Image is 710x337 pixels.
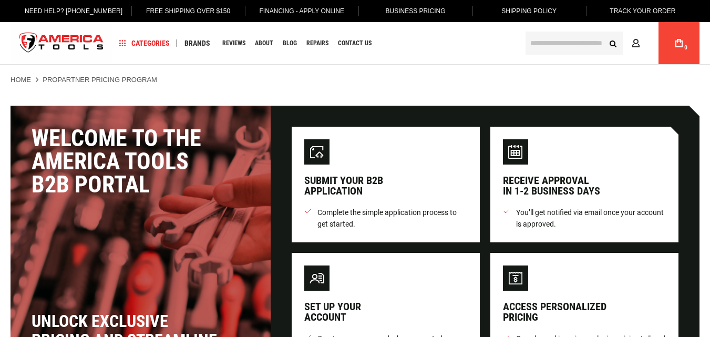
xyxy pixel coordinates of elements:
[304,301,361,322] div: Set up your account
[222,40,245,46] span: Reviews
[43,76,157,84] strong: ProPartner Pricing Program
[180,36,215,50] a: Brands
[669,22,689,64] a: 0
[317,207,467,230] span: Complete the simple application process to get started.
[184,39,210,47] span: Brands
[218,36,250,50] a: Reviews
[302,36,333,50] a: Repairs
[278,36,302,50] a: Blog
[333,36,376,50] a: Contact Us
[501,7,557,15] span: Shipping Policy
[503,175,600,196] div: Receive approval in 1-2 business days
[516,207,666,230] span: You’ll get notified via email once your account is approved.
[11,75,31,85] a: Home
[250,36,278,50] a: About
[11,24,112,63] a: store logo
[119,39,170,47] span: Categories
[11,24,112,63] img: America Tools
[603,33,623,53] button: Search
[255,40,273,46] span: About
[115,36,174,50] a: Categories
[338,40,372,46] span: Contact Us
[304,175,383,196] div: Submit your B2B application
[684,45,687,50] span: 0
[503,301,606,322] div: Access personalized pricing
[32,127,250,196] div: Welcome to the America Tools B2B Portal
[283,40,297,46] span: Blog
[306,40,328,46] span: Repairs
